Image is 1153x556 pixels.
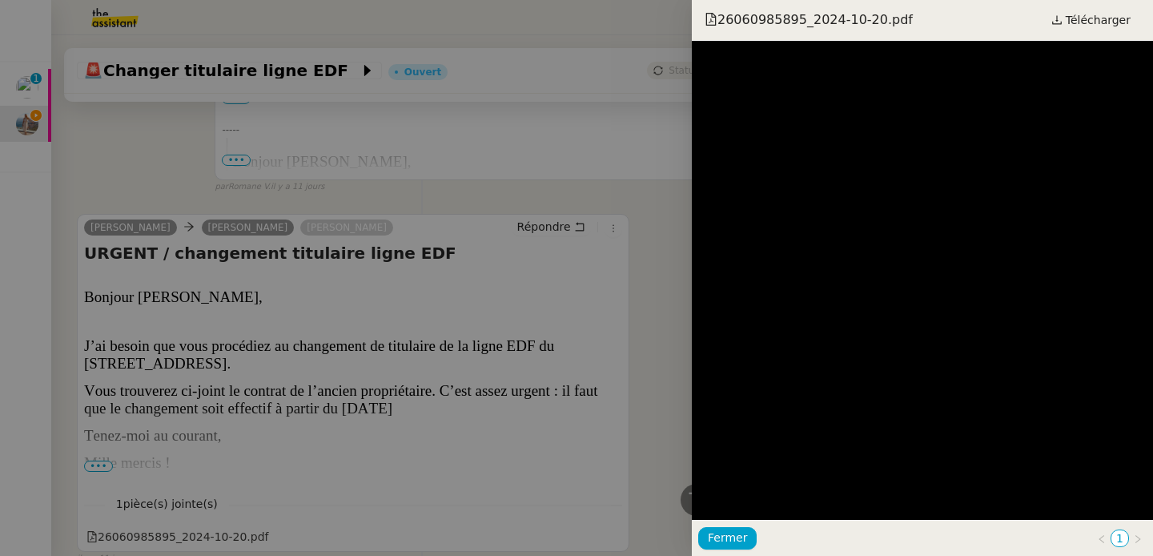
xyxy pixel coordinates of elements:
[1066,10,1131,30] span: Télécharger
[1129,530,1147,547] button: Page suivante
[1093,530,1111,547] button: Page précédente
[1042,9,1140,31] a: Télécharger
[705,11,913,29] span: 26060985895_2024-10-20.pdf
[698,527,757,550] button: Fermer
[1111,530,1129,547] li: 1
[708,529,747,547] span: Fermer
[1111,530,1128,546] a: 1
